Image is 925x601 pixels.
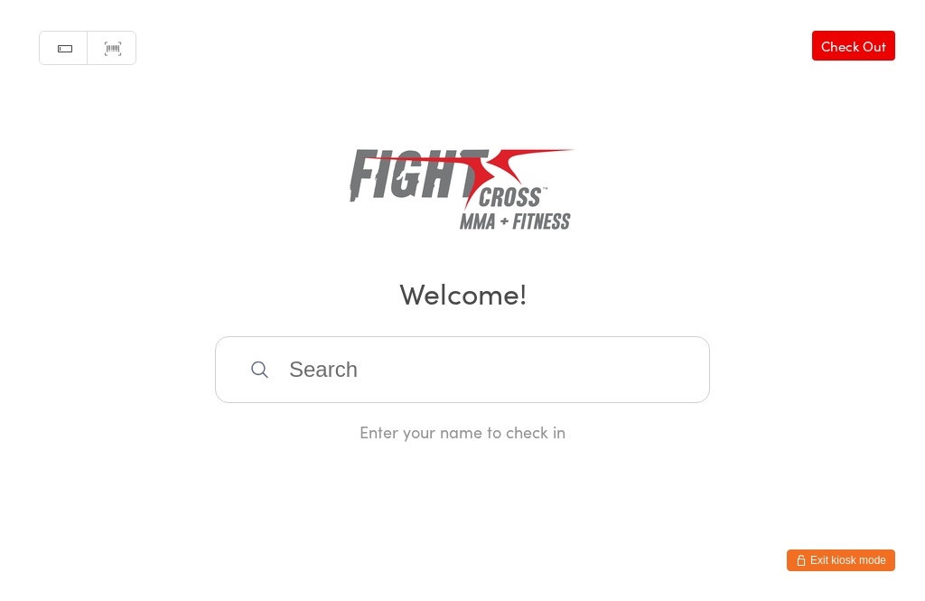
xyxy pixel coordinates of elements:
[812,31,895,61] a: Check Out
[18,272,907,313] h2: Welcome!
[787,549,895,571] button: Exit kiosk mode
[215,336,710,403] input: Search
[350,120,575,247] img: Fightcross MMA & Fitness
[215,420,710,443] div: Enter your name to check in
